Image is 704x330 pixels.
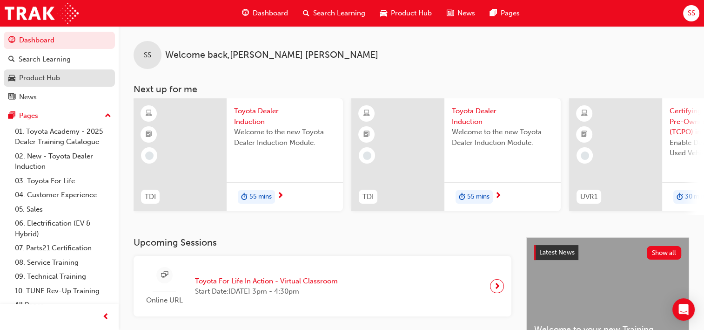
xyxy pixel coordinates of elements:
span: Latest News [539,248,575,256]
span: learningResourceType_ELEARNING-icon [146,108,152,120]
a: pages-iconPages [483,4,527,23]
a: All Pages [11,298,115,312]
span: guage-icon [8,36,15,45]
a: 04. Customer Experience [11,188,115,202]
span: pages-icon [8,112,15,120]
span: up-icon [105,110,111,122]
span: car-icon [380,7,387,19]
span: 55 mins [249,192,272,202]
a: Search Learning [4,51,115,68]
a: Latest NewsShow all [534,245,681,260]
span: Welcome back , [PERSON_NAME] [PERSON_NAME] [165,50,378,61]
a: 10. TUNE Rev-Up Training [11,284,115,298]
a: 06. Electrification (EV & Hybrid) [11,216,115,241]
span: next-icon [494,280,501,293]
span: learningResourceType_ELEARNING-icon [581,108,588,120]
span: search-icon [303,7,309,19]
span: pages-icon [490,7,497,19]
a: 01. Toyota Academy - 2025 Dealer Training Catalogue [11,124,115,149]
div: Pages [19,110,38,121]
span: prev-icon [102,311,109,323]
a: Dashboard [4,32,115,49]
div: News [19,92,37,103]
span: news-icon [447,7,454,19]
span: car-icon [8,74,15,82]
a: 05. Sales [11,202,115,217]
span: Welcome to the new Toyota Dealer Induction Module. [452,127,553,148]
span: learningRecordVerb_NONE-icon [363,151,371,160]
a: car-iconProduct Hub [373,4,439,23]
span: UVR1 [580,192,597,202]
button: Show all [647,246,682,260]
span: guage-icon [242,7,249,19]
span: duration-icon [459,191,465,203]
span: SS [687,8,695,19]
a: guage-iconDashboard [235,4,295,23]
a: News [4,89,115,106]
span: news-icon [8,93,15,102]
span: duration-icon [677,191,683,203]
span: News [457,8,475,19]
span: Product Hub [391,8,432,19]
a: 08. Service Training [11,255,115,270]
span: Toyota For Life In Action - Virtual Classroom [195,276,338,287]
span: TDI [145,192,156,202]
button: DashboardSearch LearningProduct HubNews [4,30,115,107]
span: Dashboard [253,8,288,19]
span: SS [144,50,151,61]
span: sessionType_ONLINE_URL-icon [161,269,168,281]
h3: Next up for me [119,84,704,95]
span: Toyota Dealer Induction [452,106,553,127]
span: learningRecordVerb_NONE-icon [145,151,154,160]
a: search-iconSearch Learning [295,4,373,23]
h3: Upcoming Sessions [134,237,511,248]
span: 55 mins [467,192,489,202]
a: Product Hub [4,69,115,87]
img: Trak [5,3,79,24]
span: booktick-icon [363,129,370,141]
a: 09. Technical Training [11,269,115,284]
a: 02. New - Toyota Dealer Induction [11,149,115,174]
button: SS [683,5,699,21]
span: learningResourceType_ELEARNING-icon [363,108,370,120]
a: TDIToyota Dealer InductionWelcome to the new Toyota Dealer Induction Module.duration-icon55 mins [134,98,343,211]
div: Open Intercom Messenger [672,298,695,321]
span: next-icon [277,192,284,200]
span: TDI [362,192,374,202]
span: Search Learning [313,8,365,19]
span: booktick-icon [146,129,152,141]
span: Start Date: [DATE] 3pm - 4:30pm [195,286,338,297]
div: Product Hub [19,73,60,83]
a: Online URLToyota For Life In Action - Virtual ClassroomStart Date:[DATE] 3pm - 4:30pm [141,263,504,309]
span: Pages [501,8,520,19]
span: Toyota Dealer Induction [234,106,335,127]
span: learningRecordVerb_NONE-icon [581,151,589,160]
a: 07. Parts21 Certification [11,241,115,255]
span: Online URL [141,295,188,306]
span: duration-icon [241,191,248,203]
span: next-icon [495,192,502,200]
div: Search Learning [19,54,71,65]
span: Welcome to the new Toyota Dealer Induction Module. [234,127,335,148]
span: search-icon [8,55,15,64]
span: booktick-icon [581,129,588,141]
a: TDIToyota Dealer InductionWelcome to the new Toyota Dealer Induction Module.duration-icon55 mins [351,98,561,211]
a: news-iconNews [439,4,483,23]
a: 03. Toyota For Life [11,174,115,188]
button: Pages [4,107,115,124]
